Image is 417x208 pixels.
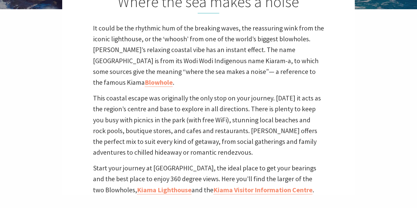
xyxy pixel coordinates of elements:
a: Kiama Visitor Information Centre [213,186,313,194]
a: Kiama Lighthouse [137,186,192,194]
p: Start your journey at [GEOGRAPHIC_DATA], the ideal place to get your bearings and the best place ... [93,163,324,195]
p: This coastal escape was originally the only stop on your journey. [DATE] it acts as the region’s ... [93,93,324,158]
a: Blowhole [145,78,173,87]
p: It could be the rhythmic hum of the breaking waves, the reassuring wink from the iconic lighthous... [93,23,324,88]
